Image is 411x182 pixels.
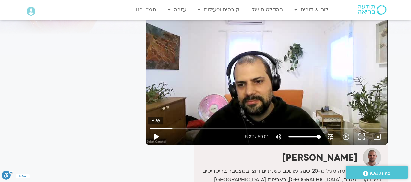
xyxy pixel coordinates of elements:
a: ההקלטות שלי [247,4,286,16]
a: יצירת קשר [346,166,408,179]
a: קורסים ופעילות [194,4,242,16]
a: לוח שידורים [291,4,331,16]
span: יצירת קשר [368,169,392,177]
img: דקל קנטי [363,148,381,167]
a: תמכו בנו [133,4,160,16]
a: עזרה [164,4,189,16]
img: תודעה בריאה [358,5,386,15]
strong: [PERSON_NAME] [282,151,358,164]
